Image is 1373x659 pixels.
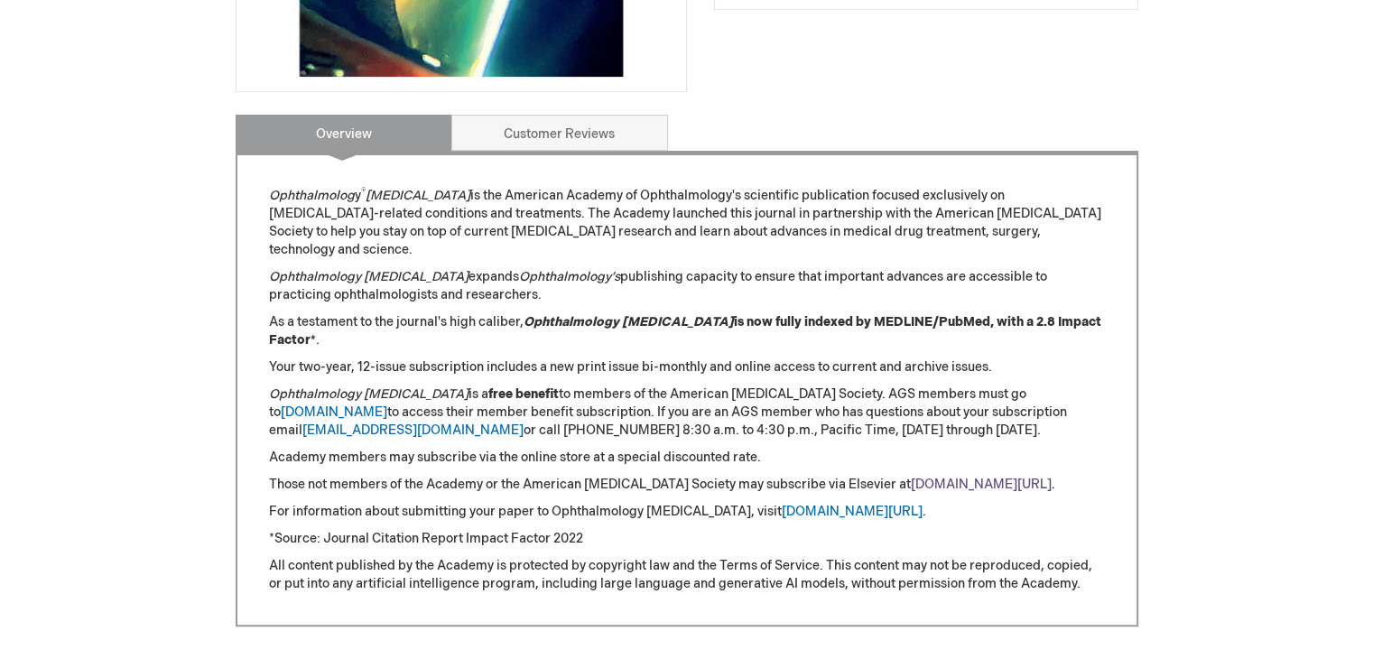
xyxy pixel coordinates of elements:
[451,115,668,151] a: Customer Reviews
[911,477,1052,492] a: [DOMAIN_NAME][URL]
[269,449,1105,467] p: Academy members may subscribe via the online store at a special discounted rate.
[236,115,452,151] a: Overview
[269,269,468,284] em: Ophthalmology [MEDICAL_DATA]
[281,404,387,420] a: [DOMAIN_NAME]
[269,314,1101,348] strong: is now fully indexed by MEDLINE/PubMed, with a 2.8 Impact Factor*
[269,476,1105,494] p: Those not members of the Academy or the American [MEDICAL_DATA] Society may subscribe via Elsevie...
[269,358,1105,376] p: Your two-year, 12-issue subscription includes a new print issue bi-monthly and online access to c...
[269,188,355,203] em: Ophthalmolog
[519,269,620,284] em: Ophthalmology’s
[269,268,1105,304] p: expands publishing capacity to ensure that important advances are accessible to practicing ophtha...
[269,557,1105,593] p: All content published by the Academy is protected by copyright law and the Terms of Service. This...
[269,503,1105,521] p: For information about submitting your paper to Ophthalmology [MEDICAL_DATA], visit .
[361,187,366,198] sup: ®
[302,422,524,438] a: [EMAIL_ADDRESS][DOMAIN_NAME]
[782,504,923,519] a: [DOMAIN_NAME][URL]
[366,188,470,203] em: [MEDICAL_DATA]
[269,386,468,402] em: Ophthalmology [MEDICAL_DATA]
[269,187,1105,259] p: y is the American Academy of Ophthalmology's scientific publication focused exclusively on [MEDIC...
[269,385,1105,440] p: is a to members of the American [MEDICAL_DATA] Society. AGS members must go to to access their me...
[488,386,559,402] strong: free benefit
[524,314,734,329] em: Ophthalmology [MEDICAL_DATA]
[269,313,1105,349] p: As a testament to the journal's high caliber, .
[269,530,1105,548] p: *Source: Journal Citation Report Impact Factor 2022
